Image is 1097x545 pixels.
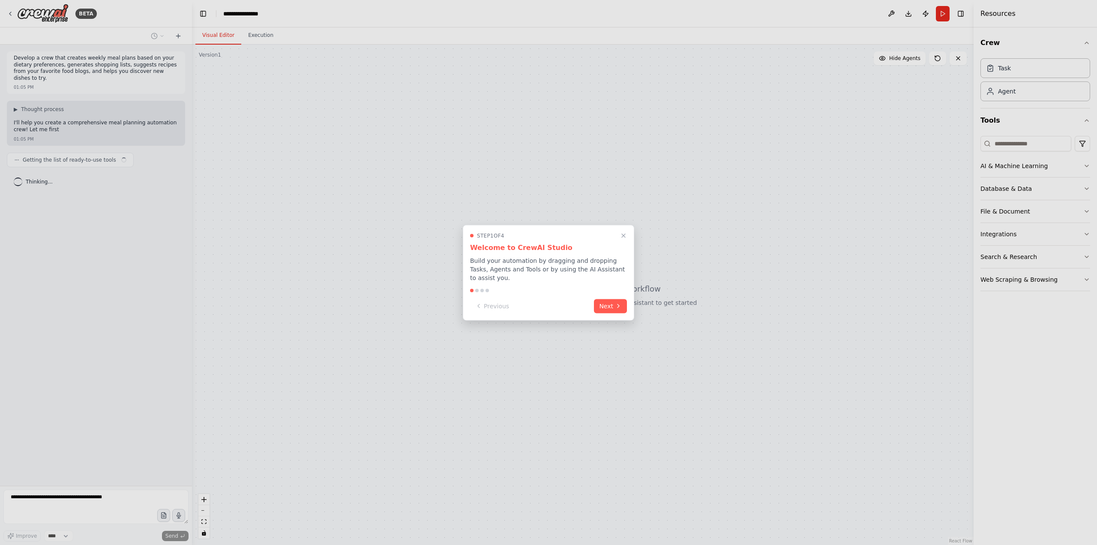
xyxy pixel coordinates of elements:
[470,256,627,282] p: Build your automation by dragging and dropping Tasks, Agents and Tools or by using the AI Assista...
[618,230,629,241] button: Close walkthrough
[470,299,514,313] button: Previous
[594,299,627,313] button: Next
[477,232,504,239] span: Step 1 of 4
[197,8,209,20] button: Hide left sidebar
[470,242,627,253] h3: Welcome to CrewAI Studio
